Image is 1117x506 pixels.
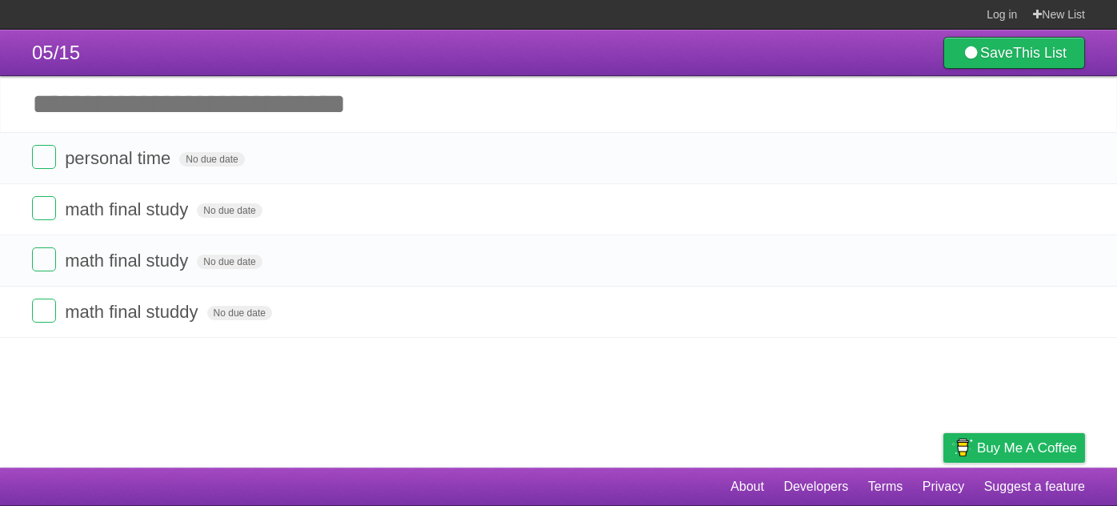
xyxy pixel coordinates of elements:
[783,472,848,502] a: Developers
[65,251,192,271] span: math final study
[207,306,272,320] span: No due date
[65,148,174,168] span: personal time
[32,299,56,323] label: Done
[977,434,1077,462] span: Buy me a coffee
[943,433,1085,463] a: Buy me a coffee
[923,472,964,502] a: Privacy
[32,42,80,63] span: 05/15
[65,302,202,322] span: math final studdy
[984,472,1085,502] a: Suggest a feature
[179,152,244,167] span: No due date
[32,247,56,271] label: Done
[951,434,973,461] img: Buy me a coffee
[868,472,903,502] a: Terms
[32,196,56,220] label: Done
[65,199,192,219] span: math final study
[731,472,764,502] a: About
[32,145,56,169] label: Done
[1013,45,1067,61] b: This List
[943,37,1085,69] a: SaveThis List
[197,255,262,269] span: No due date
[197,203,262,218] span: No due date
